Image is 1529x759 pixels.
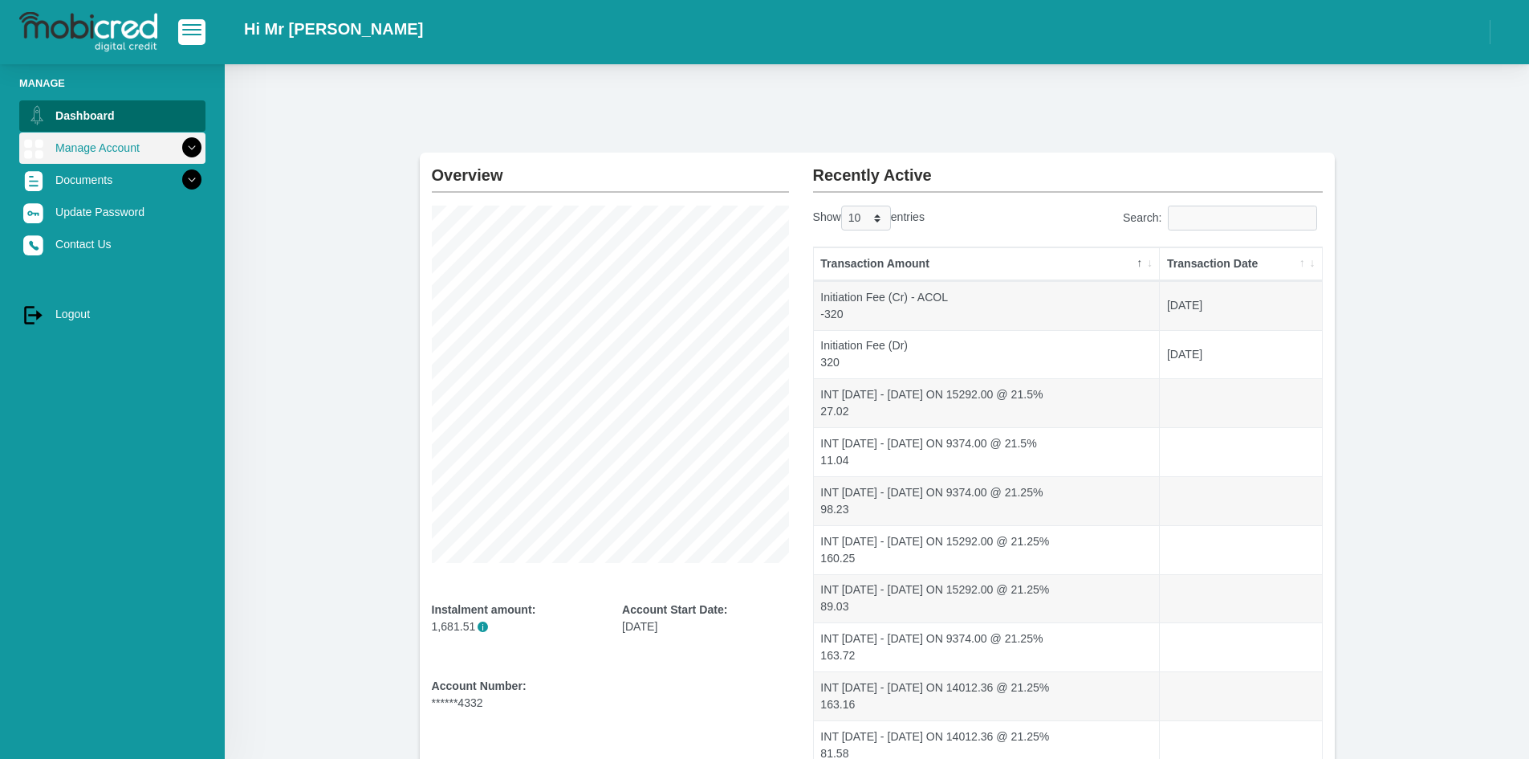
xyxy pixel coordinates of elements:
[1123,206,1323,231] label: Search:
[1168,206,1317,231] input: Search:
[814,247,1161,281] th: Transaction Amount: activate to sort column descending
[814,330,1161,379] td: Initiation Fee (Dr) 320
[19,75,205,91] li: Manage
[1160,281,1321,330] td: [DATE]
[19,12,157,52] img: logo-mobicred.svg
[814,281,1161,330] td: Initiation Fee (Cr) - ACOL -320
[19,229,205,259] a: Contact Us
[1160,247,1321,281] th: Transaction Date: activate to sort column ascending
[19,299,205,329] a: Logout
[19,197,205,227] a: Update Password
[814,427,1161,476] td: INT [DATE] - [DATE] ON 9374.00 @ 21.5% 11.04
[813,153,1323,185] h2: Recently Active
[19,100,205,131] a: Dashboard
[478,622,488,632] span: i
[622,603,727,616] b: Account Start Date:
[814,671,1161,720] td: INT [DATE] - [DATE] ON 14012.36 @ 21.25% 163.16
[432,618,599,635] p: 1,681.51
[814,476,1161,525] td: INT [DATE] - [DATE] ON 9374.00 @ 21.25% 98.23
[432,153,789,185] h2: Overview
[432,603,536,616] b: Instalment amount:
[19,165,205,195] a: Documents
[841,206,891,231] select: Showentries
[244,19,423,39] h2: Hi Mr [PERSON_NAME]
[19,133,205,163] a: Manage Account
[814,574,1161,623] td: INT [DATE] - [DATE] ON 15292.00 @ 21.25% 89.03
[814,378,1161,427] td: INT [DATE] - [DATE] ON 15292.00 @ 21.5% 27.02
[813,206,925,231] label: Show entries
[1160,330,1321,379] td: [DATE]
[814,622,1161,671] td: INT [DATE] - [DATE] ON 9374.00 @ 21.25% 163.72
[814,525,1161,574] td: INT [DATE] - [DATE] ON 15292.00 @ 21.25% 160.25
[432,679,527,692] b: Account Number:
[622,602,789,635] div: [DATE]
